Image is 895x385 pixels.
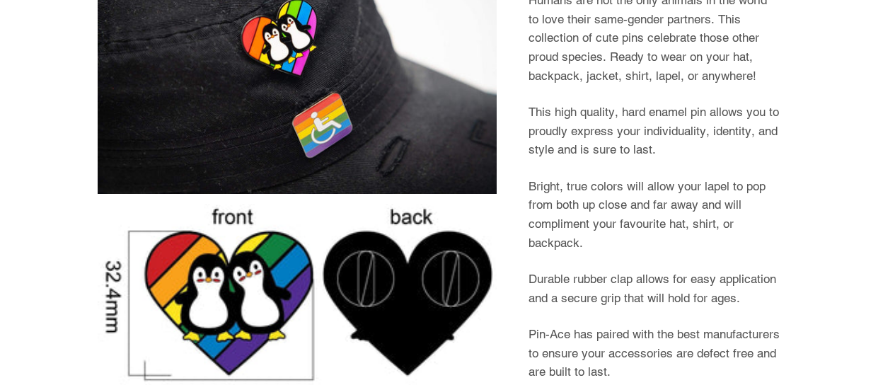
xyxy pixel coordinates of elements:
p: This high quality, hard enamel pin allows you to proudly express your individuality, identity, an... [529,103,780,159]
p: Durable rubber clap allows for easy application and a secure grip that will hold for ages. [529,270,780,307]
p: Bright, true colors will allow your lapel to pop from both up close and far away and will complim... [529,177,780,252]
p: Pin-Ace has paired with the best manufacturers to ensure your accessories are defect free and are... [529,325,780,381]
